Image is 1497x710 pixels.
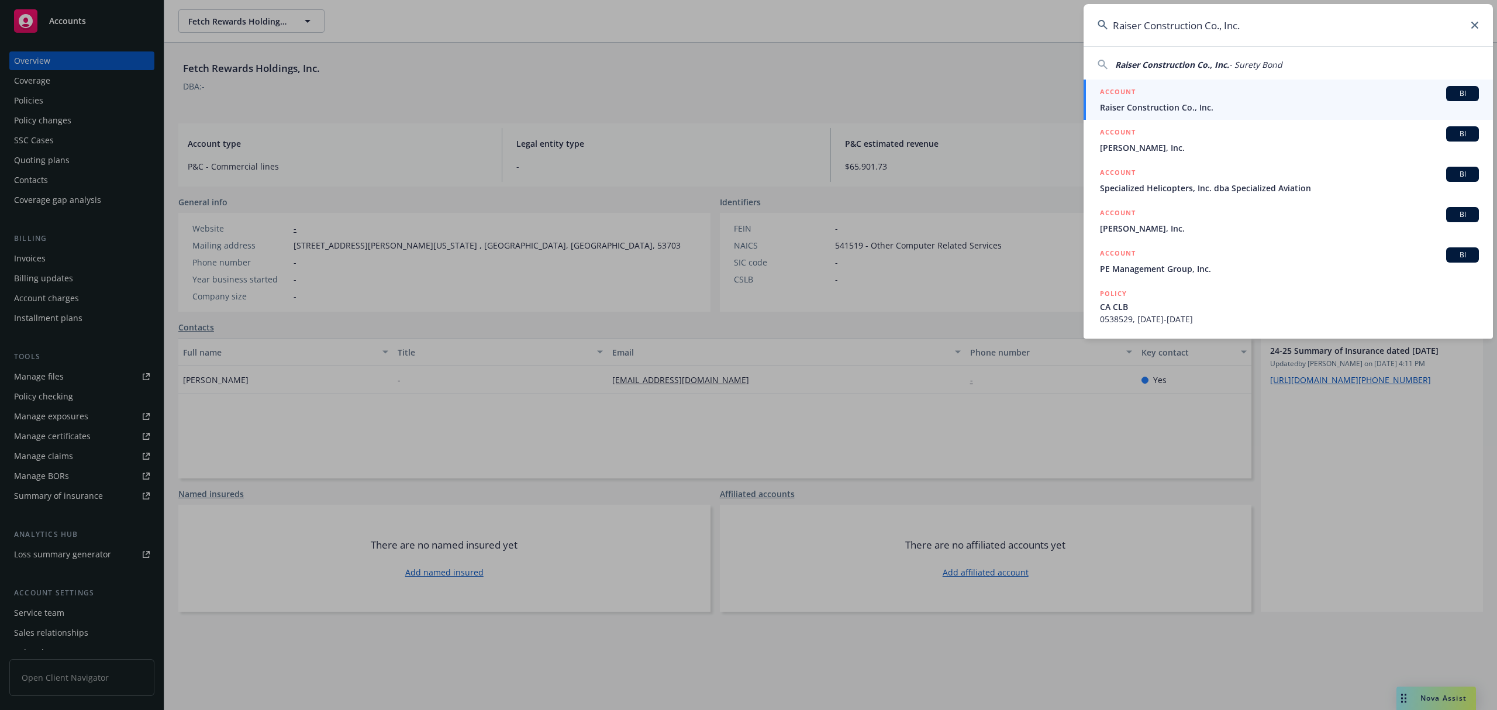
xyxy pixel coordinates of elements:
a: ACCOUNTBI[PERSON_NAME], Inc. [1084,120,1493,160]
span: BI [1451,250,1474,260]
span: Raiser Construction Co., Inc. [1100,101,1479,113]
h5: ACCOUNT [1100,167,1136,181]
a: ACCOUNTBIRaiser Construction Co., Inc. [1084,80,1493,120]
a: ACCOUNTBI[PERSON_NAME], Inc. [1084,201,1493,241]
input: Search... [1084,4,1493,46]
h5: POLICY [1100,288,1127,299]
h5: ACCOUNT [1100,207,1136,221]
span: PE Management Group, Inc. [1100,263,1479,275]
h5: ACCOUNT [1100,86,1136,100]
a: ACCOUNTBISpecialized Helicopters, Inc. dba Specialized Aviation [1084,160,1493,201]
span: - Surety Bond [1229,59,1282,70]
h5: ACCOUNT [1100,126,1136,140]
span: BI [1451,88,1474,99]
a: POLICYCA CLB0538529, [DATE]-[DATE] [1084,281,1493,332]
span: BI [1451,209,1474,220]
a: ACCOUNTBIPE Management Group, Inc. [1084,241,1493,281]
span: 0538529, [DATE]-[DATE] [1100,313,1479,325]
span: CA CLB [1100,301,1479,313]
span: BI [1451,129,1474,139]
span: [PERSON_NAME], Inc. [1100,142,1479,154]
span: Specialized Helicopters, Inc. dba Specialized Aviation [1100,182,1479,194]
span: [PERSON_NAME], Inc. [1100,222,1479,235]
h5: ACCOUNT [1100,247,1136,261]
span: BI [1451,169,1474,180]
span: Raiser Construction Co., Inc. [1115,59,1229,70]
